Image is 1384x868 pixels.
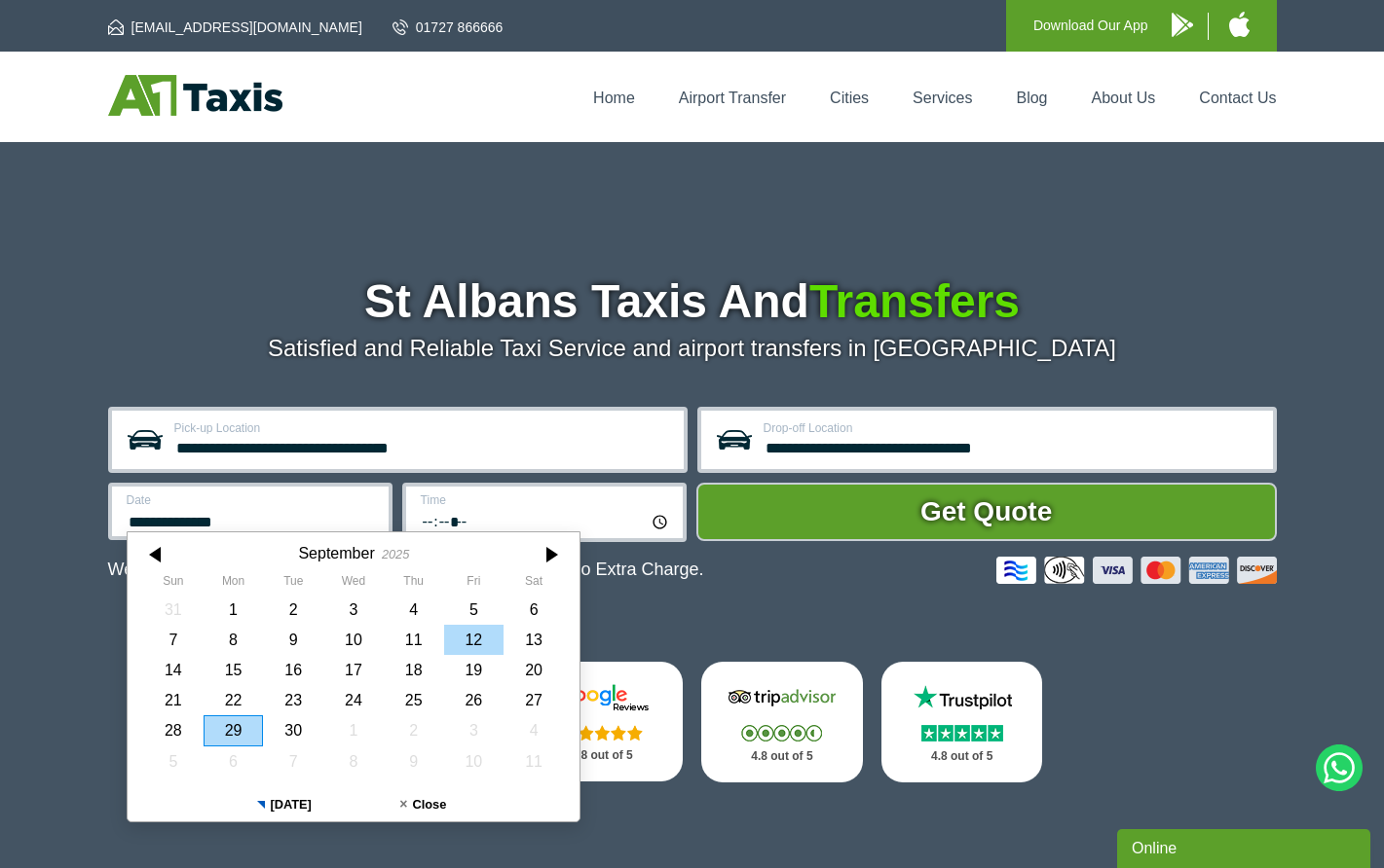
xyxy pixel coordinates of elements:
th: Wednesday [323,574,384,594]
div: 25 September 2025 [383,685,443,715]
div: 11 September 2025 [383,625,443,655]
div: 16 September 2025 [263,655,323,685]
div: 06 September 2025 [504,595,564,625]
div: 15 September 2025 [203,655,263,685]
button: Close [354,788,493,821]
th: Friday [443,574,504,594]
div: 02 October 2025 [383,715,443,745]
a: 01727 866666 [393,18,504,37]
div: 05 October 2025 [143,746,204,777]
div: 03 October 2025 [443,715,504,745]
div: 14 September 2025 [143,655,204,685]
th: Thursday [383,574,443,594]
div: 03 September 2025 [323,595,384,625]
a: Home [593,90,635,106]
div: 07 September 2025 [143,625,204,655]
a: About Us [1092,90,1156,106]
div: 24 September 2025 [323,685,384,715]
div: 21 September 2025 [143,685,204,715]
div: 04 September 2025 [383,595,443,625]
th: Tuesday [263,574,323,594]
div: 20 September 2025 [504,655,564,685]
div: 17 September 2025 [323,655,384,685]
label: Time [421,494,671,506]
div: 28 September 2025 [143,715,204,745]
a: Tripadvisor Stars 4.8 out of 5 [701,662,863,782]
h1: St Albans Taxis And [108,278,1277,325]
img: Stars [562,725,643,741]
a: Contact Us [1199,90,1276,106]
a: [EMAIL_ADDRESS][DOMAIN_NAME] [108,18,362,37]
iframe: chat widget [1117,825,1374,868]
label: Drop-off Location [764,422,1261,434]
div: 04 October 2025 [504,715,564,745]
div: 12 September 2025 [443,625,504,655]
p: 4.8 out of 5 [723,744,842,769]
img: Credit And Debit Cards [996,557,1277,584]
p: 4.8 out of 5 [542,743,661,768]
img: A1 Taxis iPhone App [1229,12,1250,37]
div: 13 September 2025 [504,625,564,655]
th: Saturday [504,574,564,594]
div: 09 October 2025 [383,746,443,777]
a: Airport Transfer [679,90,786,106]
p: We Now Accept Card & Contactless Payment In [108,560,704,580]
p: 4.8 out of 5 [903,744,1022,769]
label: Date [127,494,377,506]
div: 2025 [381,547,408,561]
div: 09 September 2025 [263,625,323,655]
div: 11 October 2025 [504,746,564,777]
a: Cities [830,90,869,106]
img: A1 Taxis St Albans LTD [108,75,282,116]
div: 08 September 2025 [203,625,263,655]
div: 05 September 2025 [443,595,504,625]
a: Blog [1016,90,1047,106]
p: Satisfied and Reliable Taxi Service and airport transfers in [GEOGRAPHIC_DATA] [108,335,1277,362]
span: The Car at No Extra Charge. [480,560,703,579]
img: Stars [741,725,822,741]
a: Trustpilot Stars 4.8 out of 5 [881,662,1043,782]
a: Google Stars 4.8 out of 5 [521,662,683,781]
div: 10 October 2025 [443,746,504,777]
div: 22 September 2025 [203,685,263,715]
div: 19 September 2025 [443,655,504,685]
p: Download Our App [1033,14,1148,38]
span: Transfers [809,275,1020,327]
th: Sunday [143,574,204,594]
img: Stars [921,725,1003,741]
div: 18 September 2025 [383,655,443,685]
div: 08 October 2025 [323,746,384,777]
div: 31 August 2025 [143,595,204,625]
img: Google [543,683,660,712]
label: Pick-up Location [174,422,672,434]
div: September [298,544,374,562]
div: 23 September 2025 [263,685,323,715]
div: 27 September 2025 [504,685,564,715]
div: 01 October 2025 [323,715,384,745]
div: 02 September 2025 [263,595,323,625]
a: Services [913,90,972,106]
button: [DATE] [214,788,354,821]
div: 06 October 2025 [203,746,263,777]
div: 30 September 2025 [263,715,323,745]
div: 26 September 2025 [443,685,504,715]
div: 10 September 2025 [323,625,384,655]
div: 01 September 2025 [203,595,263,625]
div: 29 September 2025 [203,715,263,745]
button: Get Quote [696,483,1277,541]
img: Tripadvisor [724,683,841,712]
img: Trustpilot [904,683,1021,712]
th: Monday [203,574,263,594]
div: 07 October 2025 [263,746,323,777]
img: A1 Taxis Android App [1172,13,1193,37]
